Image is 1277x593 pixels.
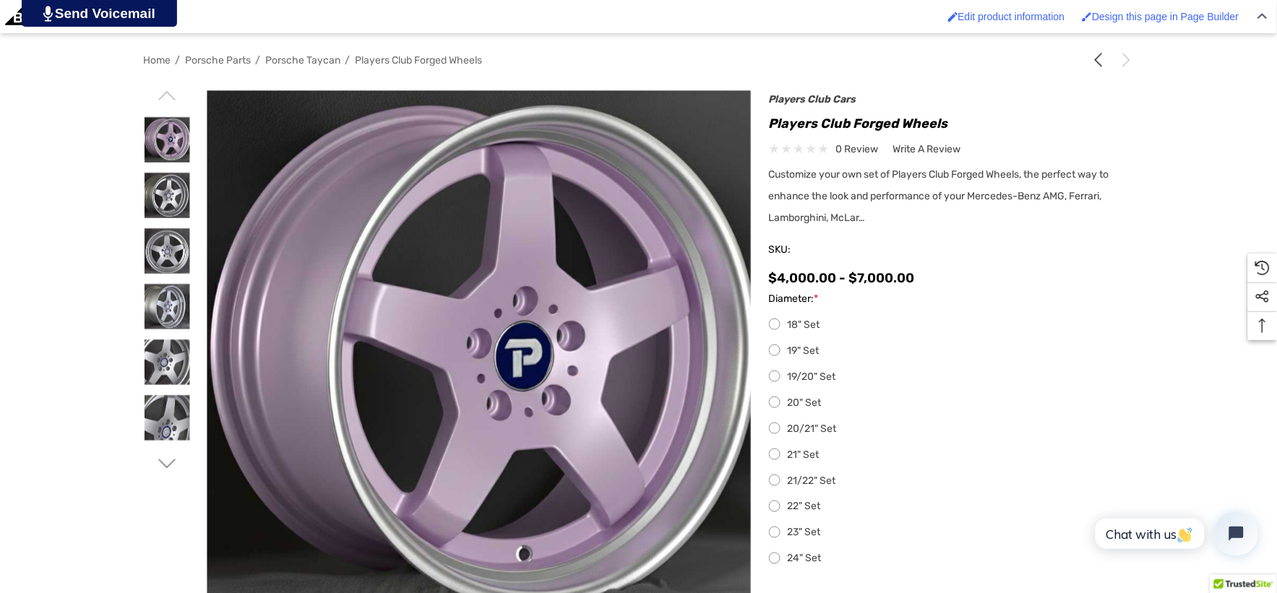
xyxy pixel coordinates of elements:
img: Players Club Forged Wheels | Lamborghini Huracan & McLaren 720S | 20x9" ET25/21x12" ET35 | Michel... [145,117,190,163]
iframe: Tidio Chat [1080,500,1270,568]
label: 24" Set [769,550,1134,568]
span: SKU: [769,240,841,260]
a: Write a Review [893,140,961,158]
svg: Go to slide 2 of 4 [158,455,176,473]
a: Players Club Forged Wheels [356,54,483,66]
svg: Social Media [1255,290,1270,304]
a: Previous [1091,53,1112,67]
label: 18" Set [769,316,1134,334]
svg: Go to slide 4 of 4 [158,87,176,105]
img: Players Club Forged Wheels [145,173,190,218]
label: 20" Set [769,394,1134,412]
img: Players Club Forged Wheels [145,284,190,329]
label: 21/22" Set [769,472,1134,490]
span: 0 review [836,140,879,158]
img: Players Club Forged Wheels [145,395,190,441]
label: Diameter: [769,290,1134,308]
img: PjwhLS0gR2VuZXJhdG9yOiBHcmF2aXQuaW8gLS0+PHN2ZyB4bWxucz0iaHR0cDovL3d3dy53My5vcmcvMjAwMC9zdmciIHhtb... [43,6,53,22]
label: 19/20" Set [769,368,1134,386]
svg: Top [1248,319,1277,333]
label: 20/21" Set [769,420,1134,438]
label: 21" Set [769,446,1134,464]
a: Home [144,54,171,66]
nav: Breadcrumb [144,48,1134,73]
span: Write a Review [893,143,961,156]
img: Players Club Forged Wheels [145,228,190,274]
label: 22" Set [769,498,1134,516]
img: Enabled brush for product edit [948,12,958,22]
a: Enabled brush for product edit Edit product information [941,4,1072,30]
label: 19" Set [769,342,1134,360]
span: $4,000.00 - $7,000.00 [769,270,915,286]
a: Enabled brush for page builder edit. Design this page in Page Builder [1075,4,1246,30]
a: Porsche Taycan [266,54,341,66]
img: Close Admin Bar [1257,13,1268,20]
img: Enabled brush for page builder edit. [1082,12,1092,22]
img: Players Club Forged Wheels [145,339,190,385]
svg: Recently Viewed [1255,261,1270,275]
span: Customize your own set of Players Club Forged Wheels, the perfect way to enhance the look and per... [769,168,1109,224]
label: 23" Set [769,524,1134,542]
a: Porsche Parts [186,54,251,66]
h1: Players Club Forged Wheels [769,112,1134,135]
a: Players Club Cars [769,93,856,105]
span: Design this page in Page Builder [1092,11,1239,22]
a: Next [1114,53,1134,67]
span: Edit product information [958,11,1065,22]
